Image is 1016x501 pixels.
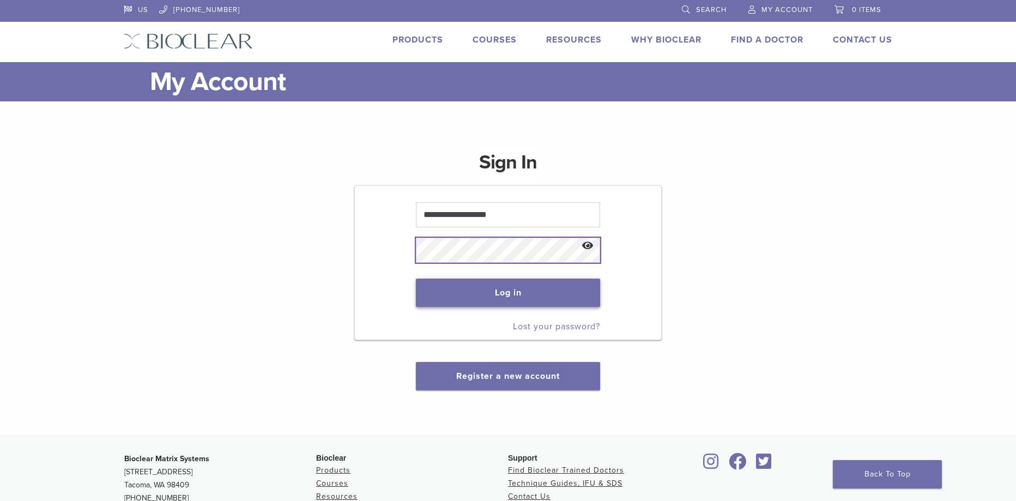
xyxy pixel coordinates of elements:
[700,460,723,470] a: Bioclear
[316,454,346,462] span: Bioclear
[124,454,209,463] strong: Bioclear Matrix Systems
[833,34,892,45] a: Contact Us
[124,33,253,49] img: Bioclear
[473,34,517,45] a: Courses
[833,460,942,488] a: Back To Top
[731,34,803,45] a: Find A Doctor
[508,454,537,462] span: Support
[456,371,560,382] a: Register a new account
[316,492,358,501] a: Resources
[725,460,750,470] a: Bioclear
[852,5,881,14] span: 0 items
[752,460,775,470] a: Bioclear
[316,479,348,488] a: Courses
[316,466,350,475] a: Products
[416,279,600,307] button: Log in
[761,5,813,14] span: My Account
[508,479,622,488] a: Technique Guides, IFU & SDS
[546,34,602,45] a: Resources
[508,466,624,475] a: Find Bioclear Trained Doctors
[479,149,537,184] h1: Sign In
[508,492,551,501] a: Contact Us
[150,62,892,101] h1: My Account
[631,34,701,45] a: Why Bioclear
[513,321,600,332] a: Lost your password?
[416,362,600,390] button: Register a new account
[576,232,600,260] button: Show password
[696,5,727,14] span: Search
[392,34,443,45] a: Products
